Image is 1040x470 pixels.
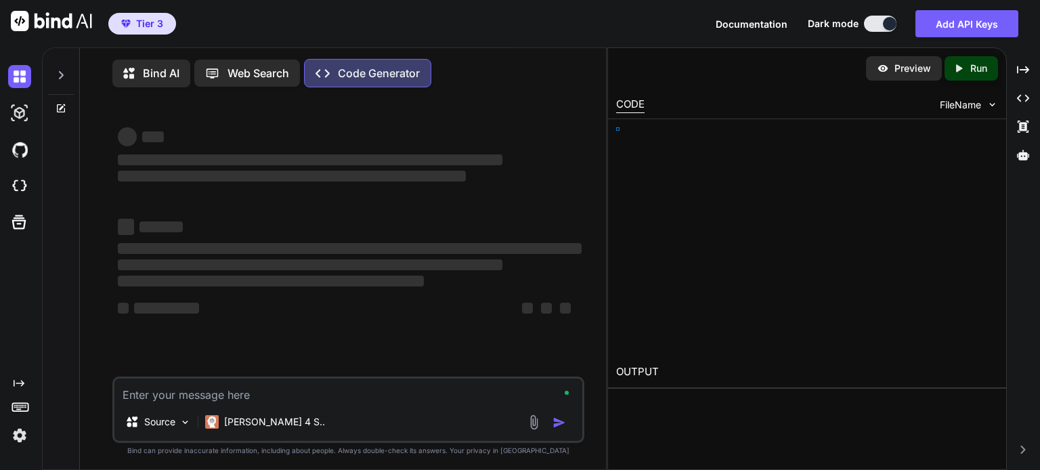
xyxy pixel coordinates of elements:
[552,416,566,429] img: icon
[8,424,31,447] img: settings
[118,259,503,270] span: ‌
[144,415,175,429] p: Source
[136,17,163,30] span: Tier 3
[139,221,183,232] span: ‌
[143,65,179,81] p: Bind AI
[608,356,1006,388] h2: OUTPUT
[108,13,176,35] button: premiumTier 3
[179,416,191,428] img: Pick Models
[877,62,889,74] img: preview
[915,10,1018,37] button: Add API Keys
[142,131,164,142] span: ‌
[560,303,571,314] span: ‌
[205,415,219,429] img: Claude 4 Sonnet
[112,446,584,456] p: Bind can provide inaccurate information, including about people. Always double-check its answers....
[118,154,503,165] span: ‌
[8,65,31,88] img: darkChat
[970,62,987,75] p: Run
[940,98,981,112] span: FileName
[134,303,199,314] span: ‌
[338,65,420,81] p: Code Generator
[526,414,542,430] img: attachment
[11,11,92,31] img: Bind AI
[716,17,787,31] button: Documentation
[121,20,131,28] img: premium
[894,62,931,75] p: Preview
[716,18,787,30] span: Documentation
[616,97,645,113] div: CODE
[8,102,31,125] img: darkAi-studio
[118,303,129,314] span: ‌
[118,171,466,181] span: ‌
[227,65,289,81] p: Web Search
[8,138,31,161] img: githubDark
[8,175,31,198] img: cloudideIcon
[118,243,582,254] span: ‌
[224,415,325,429] p: [PERSON_NAME] 4 S..
[541,303,552,314] span: ‌
[118,276,424,286] span: ‌
[987,99,998,110] img: chevron down
[808,17,859,30] span: Dark mode
[522,303,533,314] span: ‌
[118,219,134,235] span: ‌
[118,127,137,146] span: ‌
